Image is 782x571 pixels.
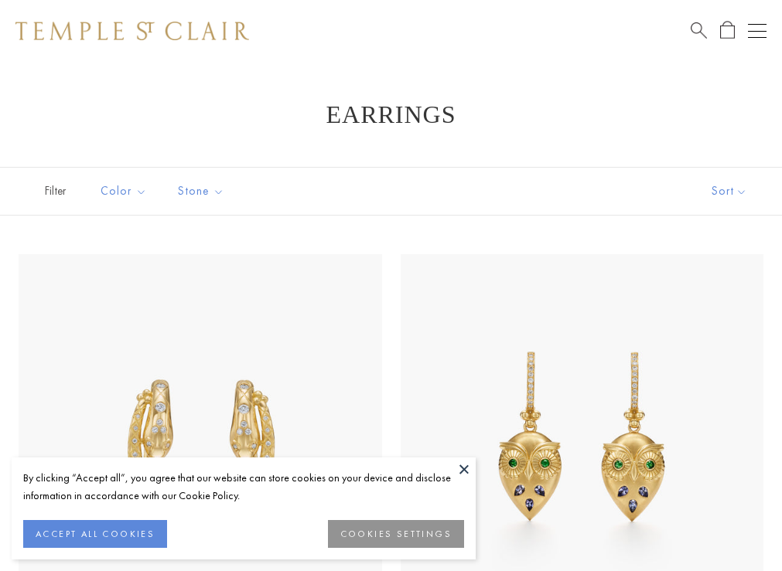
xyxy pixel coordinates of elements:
h1: Earrings [39,100,743,128]
img: Temple St. Clair [15,22,249,40]
div: By clicking “Accept all”, you agree that our website can store cookies on your device and disclos... [23,469,464,505]
span: Color [93,182,159,201]
a: Search [691,21,707,40]
button: ACCEPT ALL COOKIES [23,520,167,548]
span: Stone [170,182,236,201]
button: COOKIES SETTINGS [328,520,464,548]
button: Color [89,174,159,209]
iframe: Gorgias live chat messenger [705,498,767,556]
button: Stone [166,174,236,209]
button: Show sort by [677,168,782,215]
a: Open Shopping Bag [720,21,735,40]
button: Open navigation [748,22,767,40]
